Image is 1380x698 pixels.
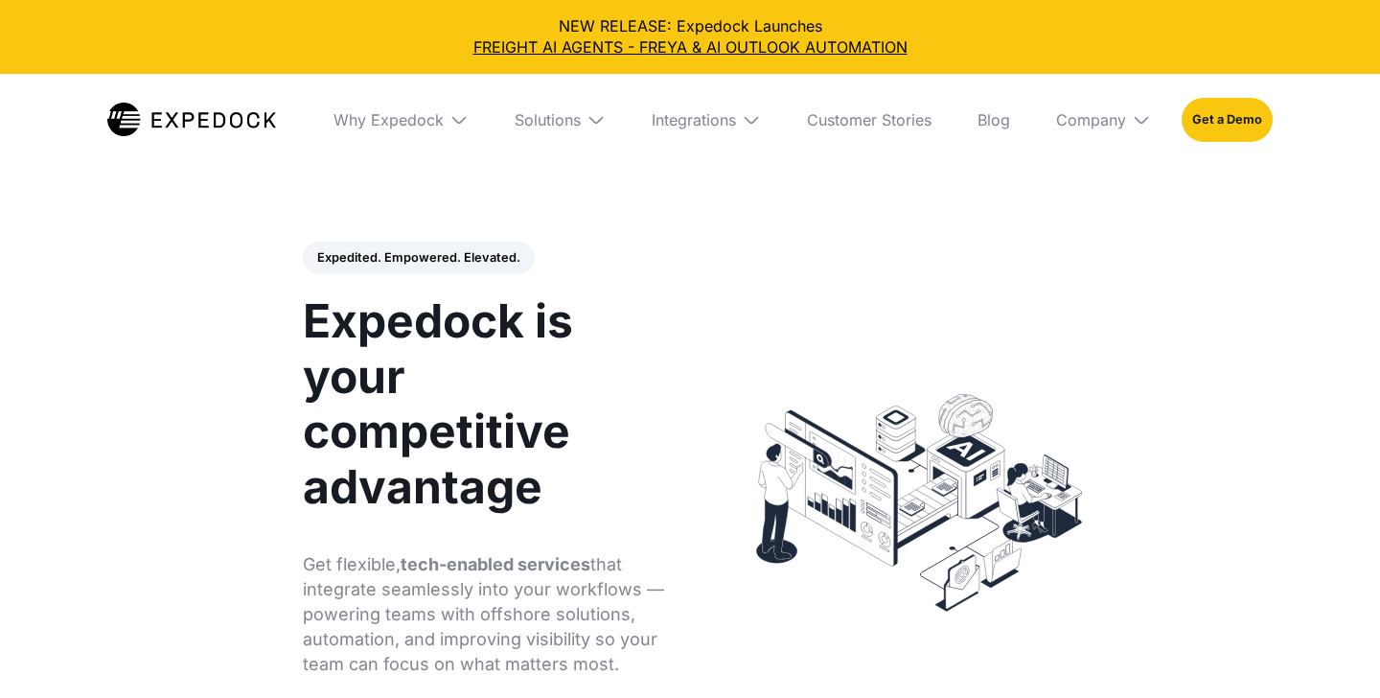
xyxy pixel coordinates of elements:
[636,74,776,166] div: Integrations
[499,74,621,166] div: Solutions
[1056,110,1126,129] div: Company
[318,74,484,166] div: Why Expedock
[515,110,581,129] div: Solutions
[333,110,444,129] div: Why Expedock
[303,552,669,677] p: Get flexible, that integrate seamlessly into your workflows — powering teams with offshore soluti...
[792,74,947,166] a: Customer Stories
[1041,74,1166,166] div: Company
[15,15,1365,58] div: NEW RELEASE: Expedock Launches
[15,36,1365,58] a: FREIGHT AI AGENTS - FREYA & AI OUTLOOK AUTOMATION
[303,293,669,514] h1: Expedock is your competitive advantage
[1182,98,1273,142] a: Get a Demo
[652,110,736,129] div: Integrations
[962,74,1025,166] a: Blog
[401,554,590,574] strong: tech-enabled services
